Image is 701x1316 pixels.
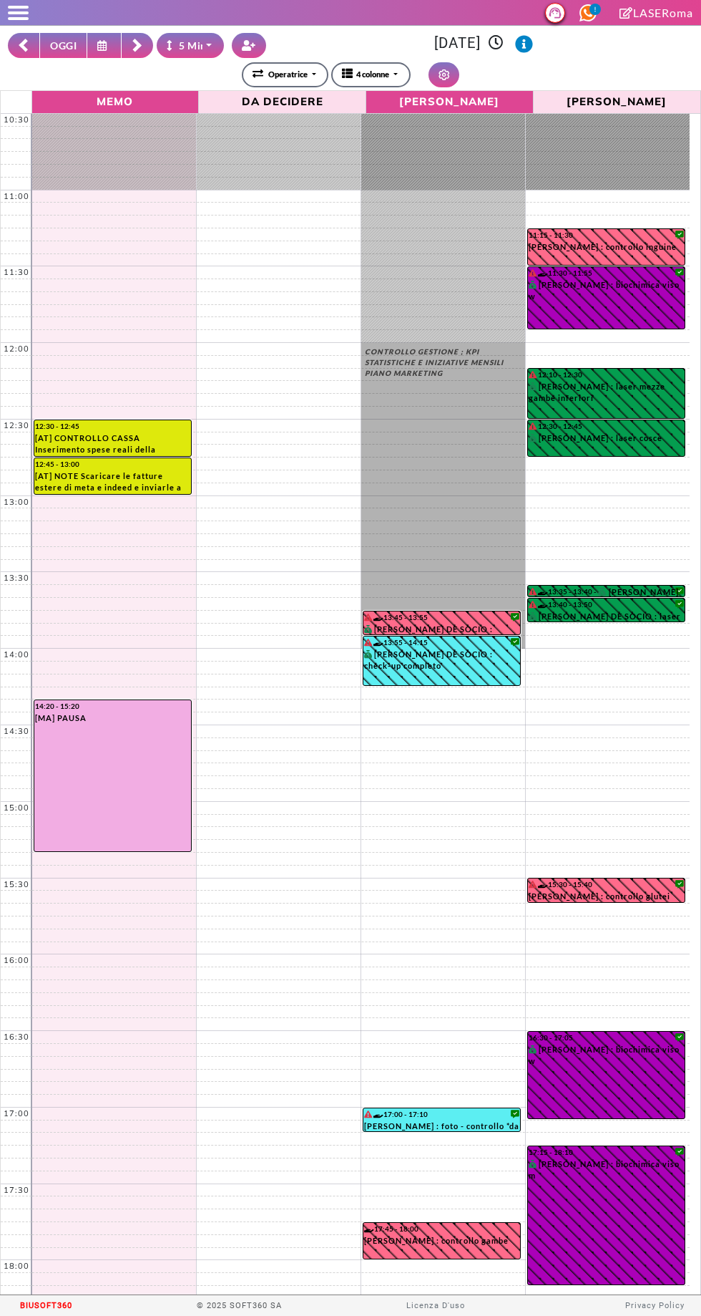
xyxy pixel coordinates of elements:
i: PAGATO [529,434,539,442]
div: 10:30 [1,114,32,126]
button: Crea nuovo contatto rapido [232,33,266,58]
div: 11:30 [1,266,32,279]
div: [MA] PAUSA [35,712,190,725]
span: [PERSON_NAME] [537,92,697,110]
div: [PERSON_NAME] : biochimica viso m [529,1158,685,1186]
i: PAGATO [529,382,539,390]
div: 14:30 [1,725,32,737]
div: 15:30 [1,879,32,891]
i: Il cliente ha degli insoluti [529,422,536,430]
div: 13:45 - 13:55 [364,612,519,623]
div: 14:00 [1,649,32,661]
div: [PERSON_NAME] : laser cosce [529,432,685,448]
div: 17:30 [1,1184,32,1196]
i: Il cliente ha degli insoluti [364,614,372,621]
div: [PERSON_NAME] DE SOCIO : controllo braccia [364,624,519,634]
i: Il cliente ha degli insoluti [529,881,536,888]
div: [PERSON_NAME] DE SOCIO : laser ascelle [529,611,685,621]
div: [PERSON_NAME] : biochimica viso w [529,1044,685,1072]
i: PAGATO [598,588,609,596]
div: [PERSON_NAME] : laser mezze gambe inferiori [529,381,685,409]
div: [PERSON_NAME] : foto - controllo *da remoto* tramite foto [364,1121,519,1131]
div: 15:30 - 15:40 [529,879,685,890]
i: PAGATO [529,1160,539,1168]
div: 12:45 - 13:00 [35,459,190,470]
div: 14:20 - 15:20 [35,701,190,712]
i: Il cliente ha degli insoluti [529,371,536,378]
i: Il cliente ha degli insoluti [364,1111,372,1118]
a: LASERoma [619,6,693,19]
div: 5 Minuti [167,38,220,53]
div: [PERSON_NAME] DE SOCIO : laser inguine completo [598,586,684,596]
div: [AT] NOTE Scaricare le fatture estere di meta e indeed e inviarle a trincia [35,470,190,494]
div: 17:00 [1,1108,32,1120]
div: 12:30 - 12:45 [529,421,685,432]
i: Il cliente ha degli insoluti [529,601,536,608]
i: PAGATO [529,1045,539,1053]
div: [PERSON_NAME] : controllo gambe [364,1235,519,1251]
div: [AT] CONTROLLO CASSA Inserimento spese reali della settimana (da [DATE] a [DATE]) [35,432,190,456]
i: PAGATO [364,625,375,633]
i: Il cliente ha degli insoluti [364,639,372,646]
i: PAGATO [364,650,375,658]
div: 12:30 - 12:45 [35,421,190,432]
div: [PERSON_NAME] : controllo inguine [529,241,685,257]
span: [PERSON_NAME] [370,92,529,110]
div: 13:35 - 13:40 [529,586,599,596]
a: Licenza D'uso [406,1301,465,1310]
div: 12:00 [1,343,32,355]
div: [PERSON_NAME] DE SOCIO : check-up completo [364,649,519,677]
i: Clicca per andare alla pagina di firma [619,7,633,19]
i: PAGATO [529,612,539,620]
div: 16:30 - 17:05 [529,1032,685,1043]
div: 17:45 - 18:00 [364,1224,519,1234]
div: 13:55 - 14:15 [364,637,519,648]
i: Il cliente ha degli insoluti [529,269,536,276]
div: 13:40 - 13:50 [529,599,685,610]
div: 11:00 [1,190,32,203]
div: 11:15 - 11:30 [529,230,685,241]
div: 12:30 [1,420,32,432]
div: 16:30 [1,1031,32,1043]
div: 17:00 - 17:10 [364,1109,519,1120]
a: Privacy Policy [625,1301,685,1310]
span: Memo [36,92,195,110]
div: 13:00 [1,496,32,508]
div: CONTROLLO GESTIONE ; KPI STATISTICHE E INIZIATIVE MENSILI PIANO MARKETING [365,347,521,383]
div: [PERSON_NAME] : controllo glutei [529,891,685,902]
div: 15:00 [1,802,32,814]
i: PAGATO [529,281,539,289]
div: 13:30 [1,572,32,584]
div: 11:30 - 11:55 [529,268,685,279]
div: 12:10 - 12:30 [529,369,685,380]
div: [PERSON_NAME] : biochimica viso w [529,279,685,307]
button: OGGI [39,33,87,58]
span: Da Decidere [202,92,362,110]
div: 18:00 [1,1260,32,1272]
div: 16:00 [1,954,32,967]
div: 17:15 - 18:10 [529,1147,685,1158]
h3: [DATE] [274,34,693,53]
i: Il cliente ha degli insoluti [529,588,536,595]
